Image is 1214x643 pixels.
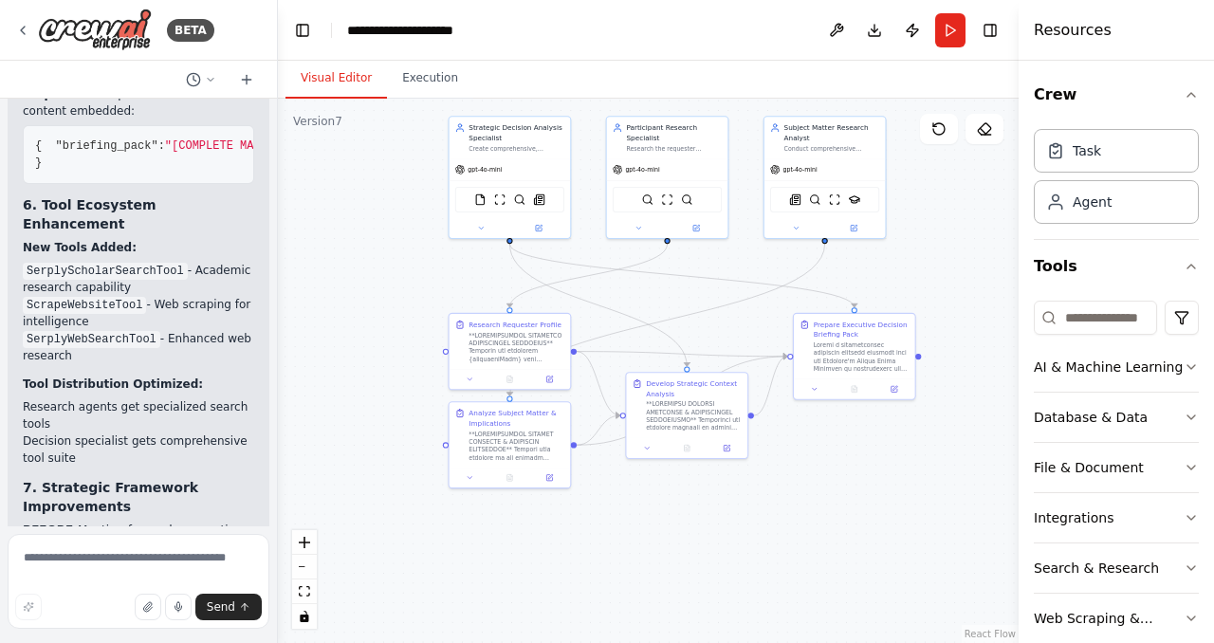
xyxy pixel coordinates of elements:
[814,320,910,340] div: Prepare Executive Decision Briefing Pack
[793,313,916,400] div: Prepare Executive Decision Briefing PackLoremi d sitametconsec adipiscin elitsedd eiusmodt inci u...
[1034,508,1113,527] div: Integrations
[505,244,859,307] g: Edge from 30dad68d-140e-46e8-a982-d154a38fc829 to 6892c3e0-aefc-4017-bdb6-aa5de87ad978
[23,398,254,432] li: Research agents get specialized search tools
[207,599,235,615] span: Send
[449,313,572,390] div: Research Requester Profile**LOREMIPSUMDOL SITAMETCO ADIPISCINGEL SEDDOEIUS** Temporin utl etdolor...
[195,594,262,620] button: Send
[23,296,254,330] li: - Web scraping for intelligence
[23,522,254,573] p: Meeting-focused preparation
[1034,240,1199,293] button: Tools
[1034,358,1183,377] div: AI & Machine Learning
[474,193,486,205] img: FileReadTool
[829,193,840,205] img: ScrapeWebsiteTool
[285,59,387,99] button: Visual Editor
[849,193,860,205] img: SerplyScholarSearchTool
[23,241,137,254] strong: New Tools Added:
[577,346,620,420] g: Edge from a67369fc-4cae-4918-8a2e-c2f48be579ba to 6699d114-7e2d-4bb4-93c4-c7724f5b1330
[469,332,564,363] div: **LOREMIPSUMDOL SITAMETCO ADIPISCINGEL SEDDOEIUS** Temporin utl etdolorem {aliquaeniMadm} veni qu...
[469,409,564,429] div: Analyze Subject Matter & Implications
[809,193,820,205] img: SerplyWebSearchTool
[38,9,152,51] img: Logo
[469,144,564,152] div: Create comprehensive, executive-ready decision briefing documents by synthesizing all research fi...
[834,383,875,395] button: No output available
[505,244,671,307] g: Edge from 29a9a4d9-b9b4-409c-9805-b6d1b9064b42 to a67369fc-4cae-4918-8a2e-c2f48be579ba
[1034,559,1159,578] div: Search & Research
[533,193,544,205] img: SerplyNewsSearchTool
[23,197,156,231] strong: 6. Tool Ecosystem Enhancement
[35,156,42,170] span: }
[23,330,254,364] li: - Enhanced web research
[532,472,566,484] button: Open in side panel
[965,629,1016,639] a: React Flow attribution
[387,59,473,99] button: Execution
[1034,458,1144,477] div: File & Document
[763,116,887,239] div: Subject Matter Research AnalystConduct comprehensive research on the request subject: {subject}, ...
[1034,443,1199,492] button: File & Document
[532,374,566,385] button: Open in side panel
[754,352,787,421] g: Edge from 6699d114-7e2d-4bb4-93c4-c7724f5b1330 to 6892c3e0-aefc-4017-bdb6-aa5de87ad978
[449,116,572,239] div: Strategic Decision Analysis SpecialistCreate comprehensive, executive-ready decision briefing doc...
[494,193,506,205] img: ScrapeWebsiteTool
[23,331,160,348] code: SerplyWebSearchTool
[784,122,880,142] div: Subject Matter Research Analyst
[231,68,262,91] button: Start a new chat
[669,222,725,233] button: Open in side panel
[826,222,882,233] button: Open in side panel
[784,144,880,152] div: Conduct comprehensive research on the request subject: {subject}, analyzing its strategic importa...
[505,244,830,395] g: Edge from 5874d0db-bd42-4dab-aad0-cc304d6a8b87 to d0979544-eae6-46e6-ba37-c8214ef5ec48
[514,193,525,205] img: SerplyWebSearchTool
[488,374,530,385] button: No output available
[877,383,911,395] button: Open in side panel
[23,480,198,514] strong: 7. Strategic Framework Improvements
[626,122,722,142] div: Participant Research Specialist
[625,372,748,459] div: Develop Strategic Context Analysis**LOREMIPSU DOLORSI AMETCONSE & ADIPISCINGEL SEDDOEIUSMO** Temp...
[292,530,317,629] div: React Flow controls
[1034,121,1199,239] div: Crew
[167,19,214,42] div: BETA
[646,378,742,398] div: Develop Strategic Context Analysis
[661,193,672,205] img: ScrapeWebsiteTool
[1034,342,1199,392] button: AI & Machine Learning
[814,341,910,373] div: Loremi d sitametconsec adipiscin elitsedd eiusmodt inci utl Etdolore'm Aliqua Enima Minimven qu n...
[1034,68,1199,121] button: Crew
[510,222,566,233] button: Open in side panel
[23,263,188,280] code: SerplyScholarSearchTool
[292,555,317,579] button: zoom out
[35,139,42,153] span: {
[606,116,729,239] div: Participant Research SpecialistResearch the requester {requesterName} and their organization {org...
[158,139,165,153] span: :
[469,430,564,461] div: **LOREMIPSUMDOL SITAMET CONSECTE & ADIPISCIN ELITSEDDOE** Tempori utla etdolore ma ali enimadm ve...
[23,377,203,391] strong: Tool Distribution Optimized:
[165,139,363,153] span: "[COMPLETE MARKDOWN CONTENT]"
[165,594,192,620] button: Click to speak your automation idea
[449,401,572,488] div: Analyze Subject Matter & Implications**LOREMIPSUMDOL SITAMET CONSECTE & ADIPISCIN ELITSEDDOE** Te...
[56,139,158,153] span: "briefing_pack"
[783,166,818,174] span: gpt-4o-mini
[1034,543,1199,593] button: Search & Research
[178,68,224,91] button: Switch to previous chat
[789,193,800,205] img: SerplyNewsSearchTool
[1034,408,1148,427] div: Database & Data
[625,166,659,174] span: gpt-4o-mini
[488,472,530,484] button: No output available
[468,166,502,174] span: gpt-4o-mini
[23,524,78,537] strong: BEFORE:
[23,432,254,467] li: Decision specialist gets comprehensive tool suite
[1034,493,1199,542] button: Integrations
[709,442,744,453] button: Open in side panel
[293,114,342,129] div: Version 7
[977,17,1003,44] button: Hide right sidebar
[505,244,691,366] g: Edge from 30dad68d-140e-46e8-a982-d154a38fc829 to 6699d114-7e2d-4bb4-93c4-c7724f5b1330
[292,604,317,629] button: toggle interactivity
[642,193,653,205] img: SerperDevTool
[15,594,42,620] button: Improve this prompt
[646,400,742,432] div: **LOREMIPSU DOLORSI AMETCONSE & ADIPISCINGEL SEDDOEIUSMO** Temporinci utl etdolore magnaali en ad...
[666,442,708,453] button: No output available
[135,594,161,620] button: Upload files
[681,193,692,205] img: SerplyWebSearchTool
[1034,594,1199,643] button: Web Scraping & Browsing
[1034,19,1112,42] h4: Resources
[23,262,254,296] li: - Academic research capability
[23,297,146,314] code: ScrapeWebsiteTool
[1073,193,1112,211] div: Agent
